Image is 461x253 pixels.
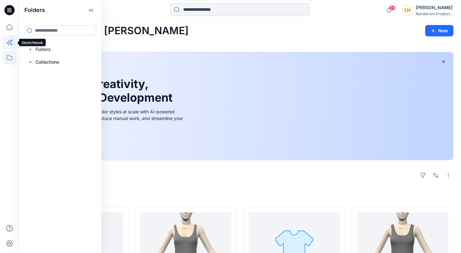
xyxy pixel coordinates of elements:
div: [PERSON_NAME] [416,4,453,11]
h2: Welcome back, [PERSON_NAME] [27,25,189,37]
div: Explore ideas faster and recolor styles at scale with AI-powered tools that boost creativity, red... [42,108,185,128]
div: Nordstrom Product... [416,11,453,16]
h4: Styles [27,193,453,201]
a: Discover more [42,136,185,149]
p: Collections [36,58,59,66]
h1: Unleash Creativity, Speed Up Development [42,77,175,104]
button: New [425,25,453,36]
span: 98 [389,5,396,10]
div: LH [402,4,413,16]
